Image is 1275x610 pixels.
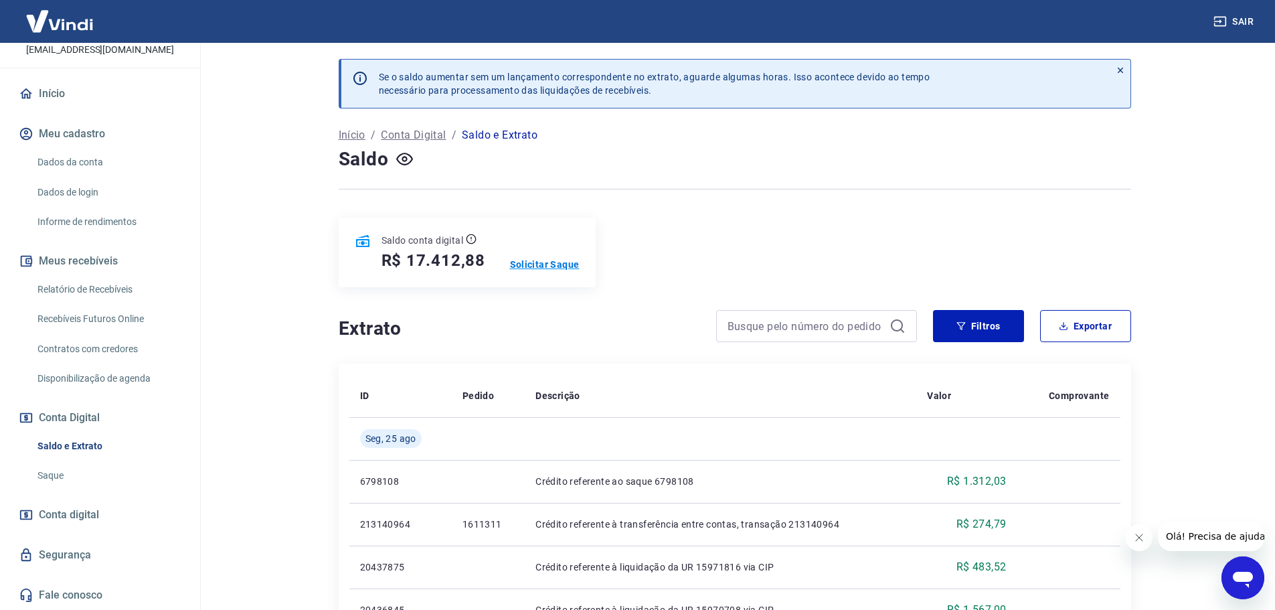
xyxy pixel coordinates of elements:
[1211,9,1259,34] button: Sair
[339,127,365,143] a: Início
[360,560,441,574] p: 20437875
[927,389,951,402] p: Valor
[381,127,446,143] a: Conta Digital
[32,365,184,392] a: Disponibilização de agenda
[32,149,184,176] a: Dados da conta
[535,389,580,402] p: Descrição
[339,146,389,173] h4: Saldo
[360,389,369,402] p: ID
[462,518,514,531] p: 1611311
[32,433,184,460] a: Saldo e Extrato
[1049,389,1109,402] p: Comprovante
[16,403,184,433] button: Conta Digital
[535,475,906,488] p: Crédito referente ao saque 6798108
[32,462,184,489] a: Saque
[933,310,1024,342] button: Filtros
[371,127,375,143] p: /
[535,560,906,574] p: Crédito referente à liquidação da UR 15971816 via CIP
[16,500,184,530] a: Conta digital
[452,127,456,143] p: /
[381,250,486,271] h5: R$ 17.412,88
[1040,310,1131,342] button: Exportar
[16,540,184,570] a: Segurança
[32,305,184,333] a: Recebíveis Futuros Online
[39,506,99,524] span: Conta digital
[339,315,700,342] h4: Extrato
[8,9,112,20] span: Olá! Precisa de ajuda?
[16,246,184,276] button: Meus recebíveis
[728,316,884,336] input: Busque pelo número do pedido
[956,516,1007,532] p: R$ 274,79
[462,389,494,402] p: Pedido
[16,581,184,610] a: Fale conosco
[16,1,103,42] img: Vindi
[381,234,464,247] p: Saldo conta digital
[956,559,1007,575] p: R$ 483,52
[1158,522,1264,551] iframe: Mensagem da empresa
[510,258,580,271] a: Solicitar Saque
[32,179,184,206] a: Dados de login
[32,276,184,303] a: Relatório de Recebíveis
[535,518,906,531] p: Crédito referente à transferência entre contas, transação 213140964
[16,119,184,149] button: Meu cadastro
[16,79,184,108] a: Início
[365,432,416,445] span: Seg, 25 ago
[26,43,174,57] p: [EMAIL_ADDRESS][DOMAIN_NAME]
[32,208,184,236] a: Informe de rendimentos
[360,518,441,531] p: 213140964
[1221,556,1264,599] iframe: Botão para abrir a janela de mensagens
[947,473,1006,489] p: R$ 1.312,03
[462,127,537,143] p: Saldo e Extrato
[379,70,930,97] p: Se o saldo aumentar sem um lançamento correspondente no extrato, aguarde algumas horas. Isso acon...
[32,335,184,363] a: Contratos com credores
[360,475,441,488] p: 6798108
[1126,524,1153,551] iframe: Fechar mensagem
